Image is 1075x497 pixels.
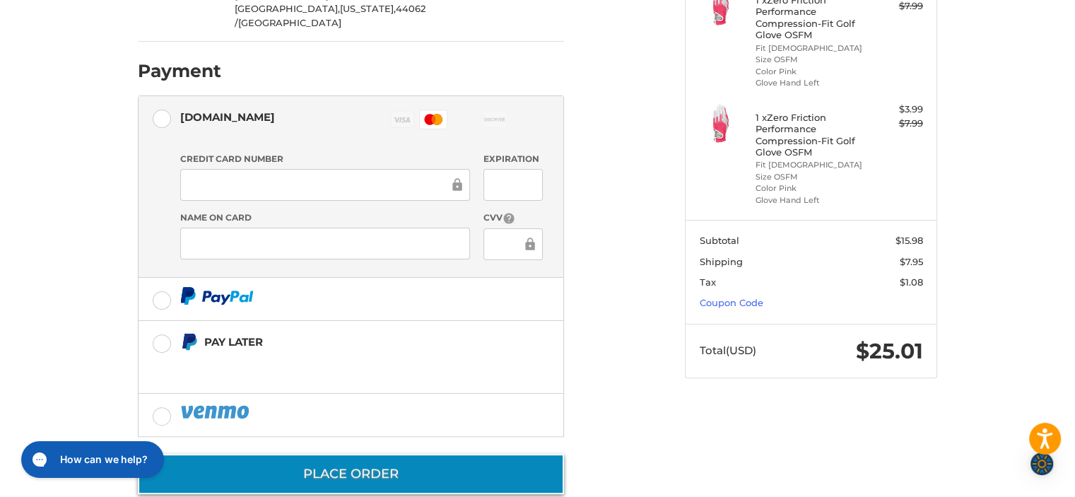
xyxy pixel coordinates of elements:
[756,182,864,194] li: Color Pink
[895,235,923,246] span: $15.98
[756,159,864,171] li: Fit [DEMOGRAPHIC_DATA]
[700,235,739,246] span: Subtotal
[867,117,923,131] div: $7.99
[700,344,756,357] span: Total (USD)
[756,54,864,66] li: Size OSFM
[138,454,564,494] button: Place Order
[180,287,254,305] img: PayPal icon
[340,3,396,14] span: [US_STATE],
[180,105,275,129] div: [DOMAIN_NAME]
[756,42,864,54] li: Fit [DEMOGRAPHIC_DATA]
[235,3,425,28] span: 44062 /
[700,256,743,267] span: Shipping
[180,353,476,376] iframe: PayPal Message 1
[180,153,470,165] label: Credit Card Number
[180,403,252,421] img: PayPal icon
[483,153,542,165] label: Expiration
[235,3,340,14] span: [GEOGRAPHIC_DATA],
[204,330,475,353] div: Pay Later
[180,333,198,351] img: Pay Later icon
[180,211,470,224] label: Name on Card
[138,60,221,82] h2: Payment
[756,194,864,206] li: Glove Hand Left
[238,17,341,28] span: [GEOGRAPHIC_DATA]
[900,256,923,267] span: $7.95
[756,77,864,89] li: Glove Hand Left
[483,211,542,225] label: CVV
[900,276,923,288] span: $1.08
[756,171,864,183] li: Size OSFM
[856,338,923,364] span: $25.01
[867,103,923,117] div: $3.99
[756,112,864,158] h4: 1 x Zero Friction Performance Compression-Fit Golf Glove OSFM
[700,276,716,288] span: Tax
[700,297,763,308] a: Coupon Code
[14,436,168,483] iframe: Gorgias live chat messenger
[756,66,864,78] li: Color Pink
